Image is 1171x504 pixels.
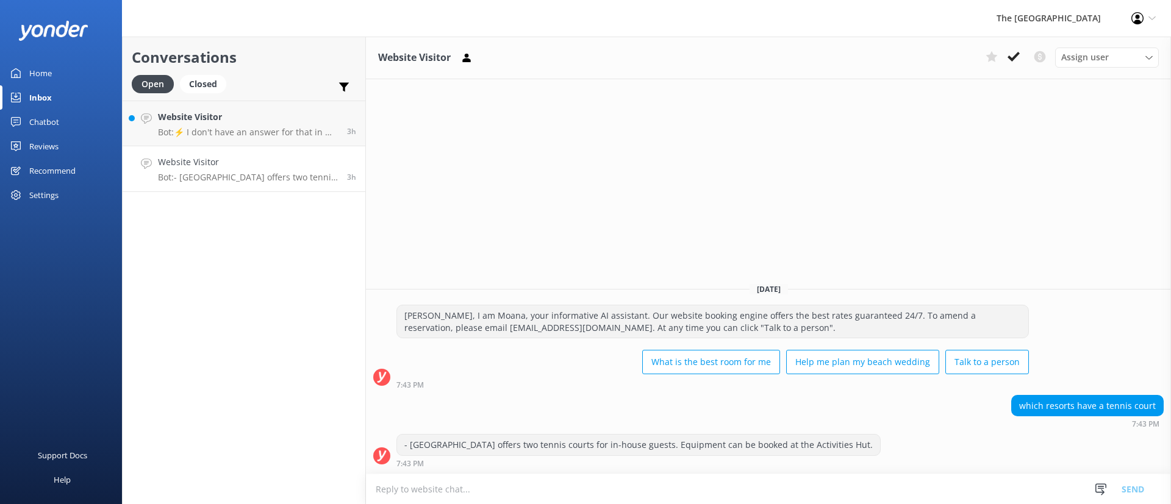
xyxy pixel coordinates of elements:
[54,467,71,492] div: Help
[180,77,232,90] a: Closed
[396,382,424,389] strong: 7:43 PM
[1011,419,1164,428] div: Oct 09 2025 07:43pm (UTC -10:00) Pacific/Honolulu
[123,146,365,192] a: Website VisitorBot:- [GEOGRAPHIC_DATA] offers two tennis courts for in-house guests. Equipment ca...
[378,50,451,66] h3: Website Visitor
[158,172,338,183] p: Bot: - [GEOGRAPHIC_DATA] offers two tennis courts for in-house guests. Equipment can be booked at...
[132,77,180,90] a: Open
[29,183,59,207] div: Settings
[347,172,356,182] span: Oct 09 2025 07:43pm (UTC -10:00) Pacific/Honolulu
[29,158,76,183] div: Recommend
[180,75,226,93] div: Closed
[158,155,338,169] h4: Website Visitor
[750,284,788,294] span: [DATE]
[397,435,880,455] div: - [GEOGRAPHIC_DATA] offers two tennis courts for in-house guests. Equipment can be booked at the ...
[1012,396,1163,416] div: which resorts have a tennis court
[132,75,174,93] div: Open
[38,443,87,467] div: Support Docs
[786,350,939,374] button: Help me plan my beach wedding
[123,101,365,146] a: Website VisitorBot:⚡ I don't have an answer for that in my knowledge base. Please try and rephras...
[29,110,59,134] div: Chatbot
[132,46,356,69] h2: Conversations
[158,110,338,124] h4: Website Visitor
[347,126,356,137] span: Oct 09 2025 08:06pm (UTC -10:00) Pacific/Honolulu
[1061,51,1109,64] span: Assign user
[1055,48,1159,67] div: Assign User
[396,380,1029,389] div: Oct 09 2025 07:43pm (UTC -10:00) Pacific/Honolulu
[158,127,338,138] p: Bot: ⚡ I don't have an answer for that in my knowledge base. Please try and rephrase your questio...
[1132,421,1159,428] strong: 7:43 PM
[945,350,1029,374] button: Talk to a person
[397,305,1028,338] div: [PERSON_NAME], I am Moana, your informative AI assistant. Our website booking engine offers the b...
[29,85,52,110] div: Inbox
[29,61,52,85] div: Home
[396,459,881,467] div: Oct 09 2025 07:43pm (UTC -10:00) Pacific/Honolulu
[29,134,59,158] div: Reviews
[18,21,88,41] img: yonder-white-logo.png
[642,350,780,374] button: What is the best room for me
[396,460,424,467] strong: 7:43 PM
